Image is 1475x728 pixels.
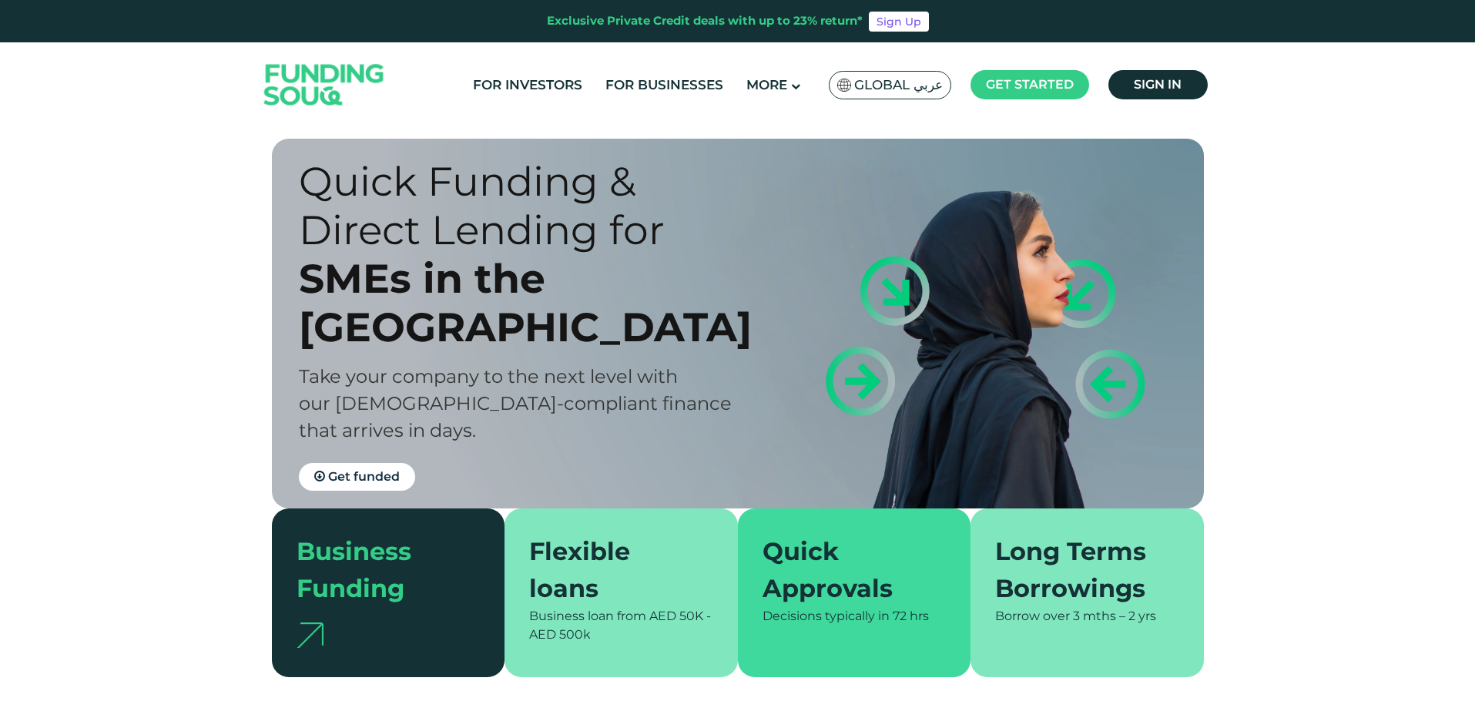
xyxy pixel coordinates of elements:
span: Global عربي [854,76,943,94]
img: Logo [249,46,400,124]
span: 72 hrs [893,609,929,623]
span: Business loan from [529,609,646,623]
span: Get started [986,77,1074,92]
div: Quick Approvals [763,533,928,607]
span: 3 mths – 2 yrs [1073,609,1156,623]
div: Exclusive Private Credit deals with up to 23% return* [547,12,863,30]
a: For Investors [469,72,586,98]
span: Get funded [328,469,400,484]
span: Sign in [1134,77,1182,92]
a: Sign Up [869,12,929,32]
div: Quick Funding & Direct Lending for [299,157,765,254]
a: Sign in [1108,70,1208,99]
a: Get funded [299,463,415,491]
a: For Businesses [602,72,727,98]
span: More [746,77,787,92]
div: SMEs in the [GEOGRAPHIC_DATA] [299,254,765,351]
span: Take your company to the next level with our [DEMOGRAPHIC_DATA]-compliant finance that arrives in... [299,365,732,441]
div: Long Terms Borrowings [995,533,1161,607]
div: Business Funding [297,533,462,607]
img: SA Flag [837,79,851,92]
span: Borrow over [995,609,1070,623]
div: Flexible loans [529,533,695,607]
span: Decisions typically in [763,609,890,623]
img: arrow [297,622,323,648]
